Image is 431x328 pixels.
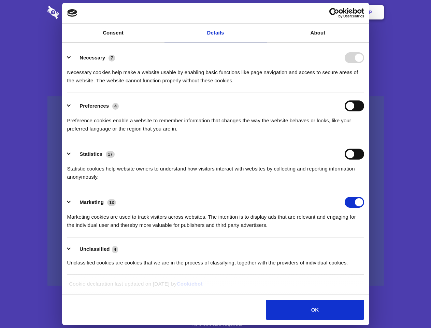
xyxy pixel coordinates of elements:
label: Marketing [80,199,104,205]
div: Necessary cookies help make a website usable by enabling basic functions like page navigation and... [67,63,364,85]
div: Cookie declaration last updated on [DATE] by [64,280,367,293]
div: Marketing cookies are used to track visitors across websites. The intention is to display ads tha... [67,208,364,229]
a: Contact [277,2,308,23]
h4: Auto-redaction of sensitive data, encrypted data sharing and self-destructing private chats. Shar... [47,62,384,85]
a: Cookiebot [177,281,203,287]
h1: Eliminate Slack Data Loss. [47,31,384,55]
a: Usercentrics Cookiebot - opens in a new window [304,8,364,18]
img: logo-wordmark-white-trans-d4663122ce5f474addd5e946df7df03e33cb6a1c49d2221995e7729f52c070b2.svg [47,6,106,19]
a: Wistia video thumbnail [47,96,384,286]
a: Login [310,2,339,23]
label: Preferences [80,103,109,109]
span: 17 [106,151,115,158]
div: Unclassified cookies are cookies that we are in the process of classifying, together with the pro... [67,254,364,267]
button: Marketing (13) [67,197,120,208]
button: Necessary (7) [67,52,119,63]
a: About [267,24,369,42]
label: Statistics [80,151,102,157]
a: Consent [62,24,164,42]
button: Statistics (17) [67,149,119,160]
span: 4 [112,246,118,253]
button: OK [266,300,364,320]
button: Unclassified (4) [67,245,123,254]
label: Necessary [80,55,105,60]
div: Preference cookies enable a website to remember information that changes the way the website beha... [67,111,364,133]
span: 4 [112,103,119,110]
span: 13 [107,199,116,206]
a: Pricing [200,2,230,23]
img: logo [67,9,77,17]
span: 7 [109,55,115,61]
div: Statistic cookies help website owners to understand how visitors interact with websites by collec... [67,160,364,181]
a: Details [164,24,267,42]
button: Preferences (4) [67,100,123,111]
